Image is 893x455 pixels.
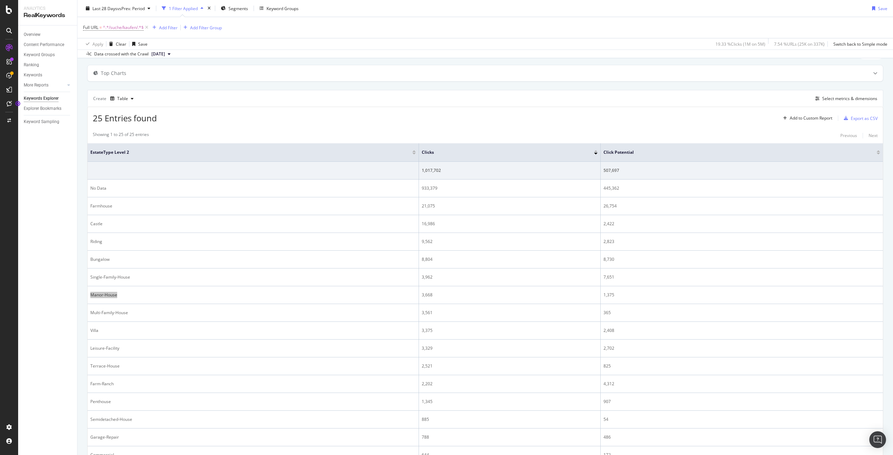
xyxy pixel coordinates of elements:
[422,238,597,245] div: 9,562
[831,38,887,50] button: Switch back to Simple mode
[218,3,251,14] button: Segments
[24,82,65,89] a: More Reports
[99,24,102,30] span: =
[833,41,887,47] div: Switch back to Simple mode
[94,51,149,57] div: Data crossed with the Crawl
[790,116,832,120] div: Add to Custom Report
[422,327,597,334] div: 3,375
[422,292,597,298] div: 3,668
[228,5,248,11] span: Segments
[117,97,128,101] div: Table
[149,50,173,58] button: [DATE]
[422,274,597,280] div: 3,962
[90,310,416,316] div: Multi-Family-House
[15,100,21,107] div: Tooltip anchor
[90,221,416,227] div: Castle
[257,3,301,14] button: Keyword Groups
[169,5,198,11] div: 1 Filter Applied
[90,381,416,387] div: Farm-Ranch
[107,93,136,104] button: Table
[603,256,880,263] div: 8,730
[151,51,165,57] span: 2025 Aug. 15th
[422,434,597,440] div: 788
[869,132,878,138] div: Next
[93,131,149,140] div: Showing 1 to 25 of 25 entries
[603,310,880,316] div: 365
[90,203,416,209] div: Farmhouse
[603,167,880,174] div: 507,697
[103,23,144,32] span: ^.*/suche/kaufen/.*$
[24,6,72,12] div: Analytics
[869,431,886,448] div: Open Intercom Messenger
[83,3,153,14] button: Last 28 DaysvsPrev. Period
[603,399,880,405] div: 907
[603,345,880,351] div: 2,702
[603,434,880,440] div: 486
[603,238,880,245] div: 2,823
[24,41,64,48] div: Content Performance
[93,112,157,124] span: 25 Entries found
[24,71,42,79] div: Keywords
[422,185,597,191] div: 933,379
[422,345,597,351] div: 3,329
[181,23,222,32] button: Add Filter Group
[24,51,72,59] a: Keyword Groups
[90,238,416,245] div: Riding
[24,105,72,112] a: Explorer Bookmarks
[840,131,857,140] button: Previous
[150,23,178,32] button: Add Filter
[101,70,126,77] div: Top Charts
[24,82,48,89] div: More Reports
[267,5,299,11] div: Keyword Groups
[422,167,597,174] div: 1,017,702
[774,41,825,47] div: 7.54 % URLs ( 25K on 337K )
[90,185,416,191] div: No Data
[603,149,866,156] span: Click Potential
[869,3,887,14] button: Save
[715,41,765,47] div: 19.33 % Clicks ( 1M on 5M )
[90,274,416,280] div: Single-Family-House
[24,61,72,69] a: Ranking
[90,256,416,263] div: Bungalow
[83,24,98,30] span: Full URL
[24,31,40,38] div: Overview
[603,203,880,209] div: 26,754
[24,31,72,38] a: Overview
[92,41,103,47] div: Apply
[90,149,402,156] span: EstateType Level 2
[90,399,416,405] div: Penthouse
[603,274,880,280] div: 7,651
[840,132,857,138] div: Previous
[422,416,597,423] div: 885
[603,416,880,423] div: 54
[24,12,72,20] div: RealKeywords
[603,185,880,191] div: 445,362
[780,113,832,124] button: Add to Custom Report
[24,95,72,102] a: Keywords Explorer
[603,327,880,334] div: 2,408
[106,38,126,50] button: Clear
[138,41,148,47] div: Save
[90,292,416,298] div: Manor-House
[851,115,878,121] div: Export as CSV
[92,5,117,11] span: Last 28 Days
[422,256,597,263] div: 8,804
[24,118,72,126] a: Keyword Sampling
[159,24,178,30] div: Add Filter
[24,95,59,102] div: Keywords Explorer
[117,5,145,11] span: vs Prev. Period
[90,434,416,440] div: Garage-Repair
[878,5,887,11] div: Save
[422,363,597,369] div: 2,521
[603,292,880,298] div: 1,375
[603,221,880,227] div: 2,422
[90,327,416,334] div: Villa
[93,93,136,104] div: Create
[841,113,878,124] button: Export as CSV
[422,310,597,316] div: 3,561
[422,381,597,387] div: 2,202
[129,38,148,50] button: Save
[422,399,597,405] div: 1,345
[90,416,416,423] div: Semidetached-House
[90,345,416,351] div: Leisure-Facility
